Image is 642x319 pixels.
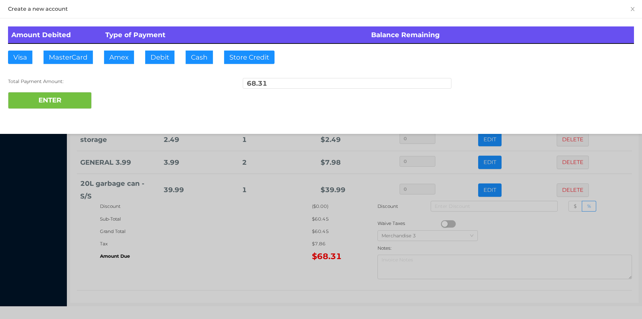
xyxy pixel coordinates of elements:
th: Balance Remaining [368,26,634,44]
button: Debit [145,51,175,64]
button: MasterCard [43,51,93,64]
i: icon: close [630,6,635,12]
button: Amex [104,51,134,64]
button: ENTER [8,92,92,109]
button: Visa [8,51,32,64]
th: Amount Debited [8,26,102,44]
button: Store Credit [224,51,275,64]
div: Create a new account [8,5,634,13]
div: Total Payment Amount: [8,78,217,85]
th: Type of Payment [102,26,368,44]
button: Cash [186,51,213,64]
